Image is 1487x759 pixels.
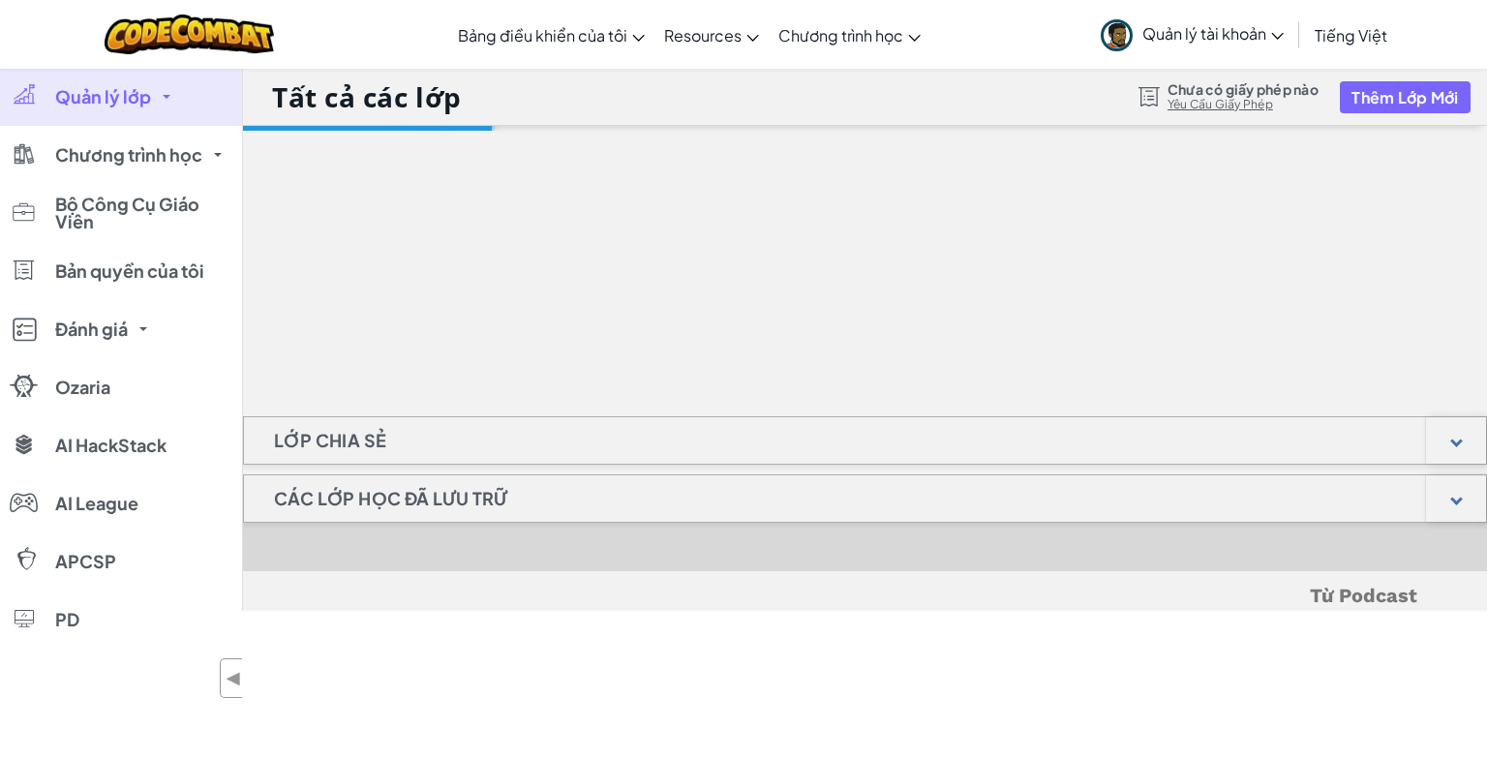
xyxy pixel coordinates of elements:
[55,88,151,106] span: Quản lý lớp
[458,25,627,46] span: Bảng điều khiển của tôi
[55,320,128,338] span: Đánh giá
[55,437,167,454] span: AI HackStack
[55,196,229,230] span: Bộ Công Cụ Giáo Viên
[1168,81,1319,97] span: Chưa có giấy phép nào
[1091,4,1293,65] a: Quản lý tài khoản
[105,15,274,54] img: CodeCombat logo
[1101,19,1133,51] img: avatar
[244,416,416,465] h1: Lớp chia sẻ
[1142,23,1284,44] span: Quản lý tài khoản
[1340,81,1470,113] button: Thêm Lớp Mới
[1305,9,1397,61] a: Tiếng Việt
[654,9,769,61] a: Resources
[55,379,110,396] span: Ozaria
[244,474,537,523] h1: Các lớp học đã lưu trữ
[272,78,462,115] h1: Tất cả các lớp
[664,25,742,46] span: Resources
[55,262,204,280] span: Bản quyền của tôi
[314,581,1417,611] h5: Từ Podcast
[778,25,903,46] span: Chương trình học
[226,664,242,692] span: ◀
[769,9,930,61] a: Chương trình học
[1315,25,1387,46] span: Tiếng Việt
[1168,97,1319,112] a: Yêu Cầu Giấy Phép
[448,9,654,61] a: Bảng điều khiển của tôi
[55,146,202,164] span: Chương trình học
[55,495,138,512] span: AI League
